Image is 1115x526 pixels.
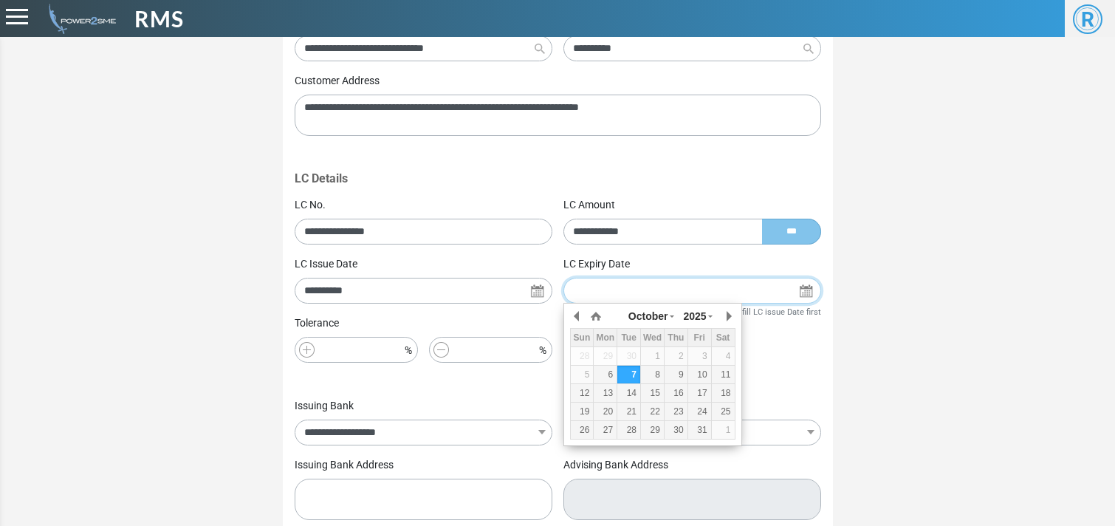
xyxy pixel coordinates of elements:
div: 26 [571,423,594,437]
div: 24 [688,405,711,418]
div: 4 [712,349,735,363]
div: 1 [712,423,735,437]
th: Wed [641,329,665,347]
span: RMS [134,2,184,35]
div: 25 [712,405,735,418]
th: Thu [664,329,687,347]
div: 30 [617,349,640,363]
div: 29 [641,423,664,437]
i: % [405,343,412,358]
div: 18 [712,386,735,400]
div: 15 [641,386,664,400]
label: LC No. [295,197,326,213]
label: LC Issue Date [295,256,357,272]
div: 11 [712,368,735,381]
i: % [539,343,546,358]
div: 1 [641,349,664,363]
div: 19 [571,405,594,418]
div: 22 [641,405,664,418]
div: 5 [571,368,594,381]
div: 13 [594,386,617,400]
th: Sun [570,329,594,347]
h4: LC Details [295,171,821,185]
label: Advising Bank Address [563,457,668,473]
div: 29 [594,349,617,363]
small: Please fill LC issue Date first [715,307,821,317]
img: Search [535,44,545,54]
span: R [1073,4,1102,34]
div: 27 [594,423,617,437]
div: 10 [688,368,711,381]
div: 21 [617,405,640,418]
label: Issuing Bank Address [295,457,394,473]
div: 23 [665,405,687,418]
div: 28 [571,349,594,363]
div: 12 [571,386,594,400]
div: 16 [665,386,687,400]
div: 28 [617,423,640,437]
label: Customer Address [295,73,380,89]
span: October [628,310,668,322]
th: Tue [617,329,641,347]
div: 8 [641,368,664,381]
label: Tolerance [295,315,339,331]
div: 30 [665,423,687,437]
span: 2025 [683,310,706,322]
label: Issuing Bank [295,398,354,414]
div: 3 [688,349,711,363]
div: 2 [665,349,687,363]
img: Search [803,44,814,54]
div: 7 [617,368,640,381]
img: Search [799,284,814,298]
div: 14 [617,386,640,400]
img: admin [43,4,116,34]
div: 20 [594,405,617,418]
div: 17 [688,386,711,400]
label: LC Expiry Date [563,256,630,272]
label: LC Amount [563,197,615,213]
th: Sat [711,329,735,347]
img: Plus [299,342,315,358]
div: 6 [594,368,617,381]
img: Search [530,284,545,298]
th: Fri [687,329,711,347]
th: Mon [594,329,617,347]
img: Minus [433,342,449,358]
div: 31 [688,423,711,437]
div: 9 [665,368,687,381]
